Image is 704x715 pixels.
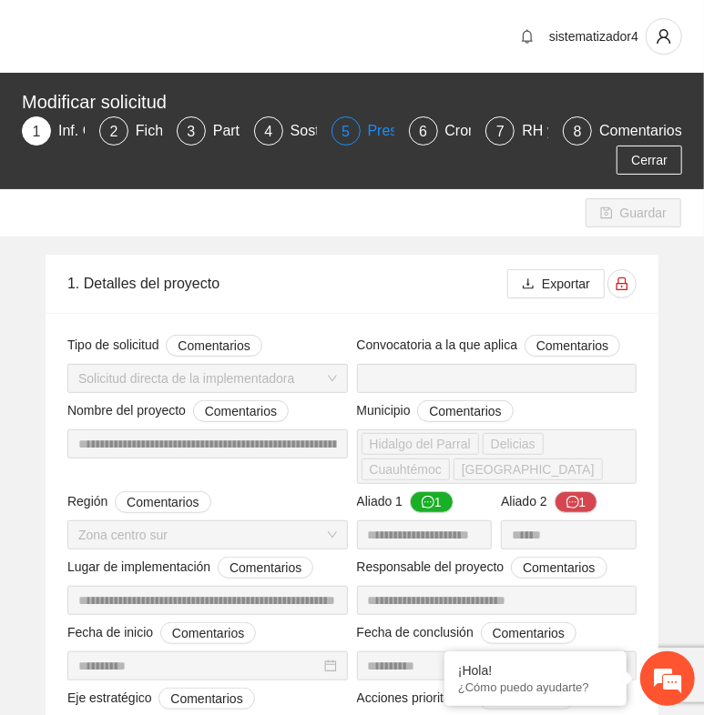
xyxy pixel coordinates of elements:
span: Lugar de implementación [67,557,313,579]
div: Participantes [213,116,312,146]
span: 8 [574,124,582,139]
span: 1 [33,124,41,139]
span: Cerrar [631,150,668,170]
span: Delicias [483,433,544,455]
button: Nombre del proyecto [193,400,289,422]
span: Responsable del proyecto [357,557,607,579]
button: Lugar de implementación [218,557,313,579]
span: Delicias [491,434,536,454]
button: user [646,18,682,55]
button: Fecha de inicio [160,622,256,644]
span: Tipo de solicitud [67,335,262,357]
div: Ficha T [136,116,199,146]
button: Convocatoria a la que aplica [525,335,620,357]
div: 6Cronograma [409,116,472,146]
span: Municipio [357,400,514,422]
span: Eje estratégico [67,688,255,710]
span: 3 [187,124,195,139]
span: Chihuahua [454,458,603,480]
textarea: Escriba su mensaje y pulse “Intro” [9,497,347,560]
span: Comentarios [205,401,277,421]
span: Hidalgo del Parral [370,434,471,454]
span: Comentarios [493,623,565,643]
span: Aliado 2 [501,491,597,513]
p: ¿Cómo puedo ayudarte? [458,680,613,694]
span: Nombre del proyecto [67,400,289,422]
span: [GEOGRAPHIC_DATA] [462,459,595,479]
button: Eje estratégico [158,688,254,710]
span: Comentarios [429,401,501,421]
button: Región [115,491,210,513]
div: 5Presupuesto [332,116,394,146]
button: Tipo de solicitud [166,335,261,357]
span: Región [67,491,211,513]
div: Comentarios [599,116,682,146]
span: Fecha de inicio [67,622,256,644]
div: 2Ficha T [99,116,162,146]
div: Minimizar ventana de chat en vivo [299,9,342,53]
div: 7RH y Consultores [485,116,548,146]
span: message [566,496,579,510]
div: Cronograma [445,116,541,146]
div: 3Participantes [177,116,240,146]
span: Exportar [542,274,590,294]
span: Comentarios [536,336,608,356]
span: 7 [496,124,505,139]
span: Cuauhtémoc [362,458,450,480]
div: 4Sostenibilidad [254,116,317,146]
span: Convocatoria a la que aplica [357,335,621,357]
span: Comentarios [178,336,250,356]
span: Cuauhtémoc [370,459,442,479]
div: Inf. General [58,116,149,146]
span: lock [608,277,636,291]
button: Cerrar [617,146,682,175]
span: Comentarios [127,492,199,512]
span: 6 [419,124,427,139]
span: Estamos en línea. [106,243,251,427]
span: Aliado 1 [357,491,454,513]
span: 2 [109,124,117,139]
button: saveGuardar [586,198,681,227]
div: Chatee con nosotros ahora [95,93,306,116]
span: Fecha de conclusión [357,622,577,644]
span: Comentarios [230,558,301,578]
span: 4 [264,124,272,139]
span: Comentarios [172,623,244,643]
span: Acciones prioritarias [357,688,575,710]
button: Fecha de conclusión [481,622,576,644]
div: Sostenibilidad [291,116,396,146]
button: Aliado 1 [410,491,454,513]
span: Comentarios [170,689,242,709]
span: Solicitud directa de la implementadora [78,365,337,392]
button: downloadExportar [507,269,605,298]
span: sistematizador4 [549,29,638,44]
span: 5 [342,124,350,139]
div: 1Inf. General [22,116,85,146]
div: 1. Detalles del proyecto [67,257,507,309]
span: download [522,277,535,292]
span: Comentarios [523,558,595,578]
div: ¡Hola! [458,663,613,678]
button: Municipio [417,400,513,422]
span: bell [514,29,541,44]
div: RH y Consultores [522,116,650,146]
div: Modificar solicitud [22,87,671,116]
div: Presupuesto [368,116,464,146]
button: lock [607,269,637,298]
button: Aliado 2 [555,491,598,513]
button: Responsable del proyecto [511,557,607,579]
div: 8Comentarios [563,116,682,146]
button: bell [513,22,542,51]
span: user [647,28,681,45]
span: Zona centro sur [78,521,337,549]
span: message [422,496,434,510]
span: Hidalgo del Parral [362,433,479,455]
